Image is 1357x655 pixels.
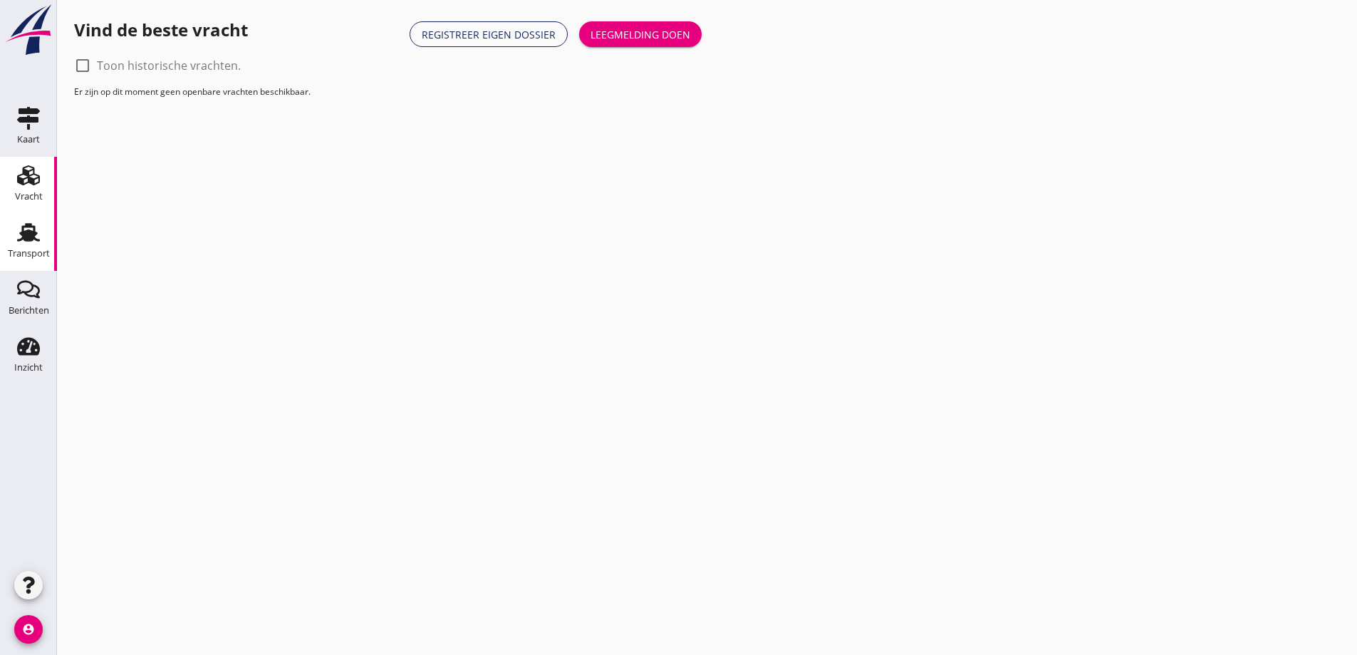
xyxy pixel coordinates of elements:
a: Registreer eigen dossier [410,21,568,47]
div: Inzicht [14,363,43,372]
div: Vracht [15,192,43,201]
label: Toon historische vrachten. [97,58,241,73]
button: Leegmelding doen [579,21,702,47]
div: Berichten [9,306,49,315]
div: Transport [8,249,50,258]
h1: Vind de beste vracht [74,17,248,51]
div: Leegmelding doen [591,27,690,42]
div: Registreer eigen dossier [422,27,556,42]
i: account_circle [14,615,43,644]
div: Kaart [17,135,40,144]
p: Er zijn op dit moment geen openbare vrachten beschikbaar. [74,86,707,98]
img: logo-small.a267ee39.svg [3,4,54,56]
